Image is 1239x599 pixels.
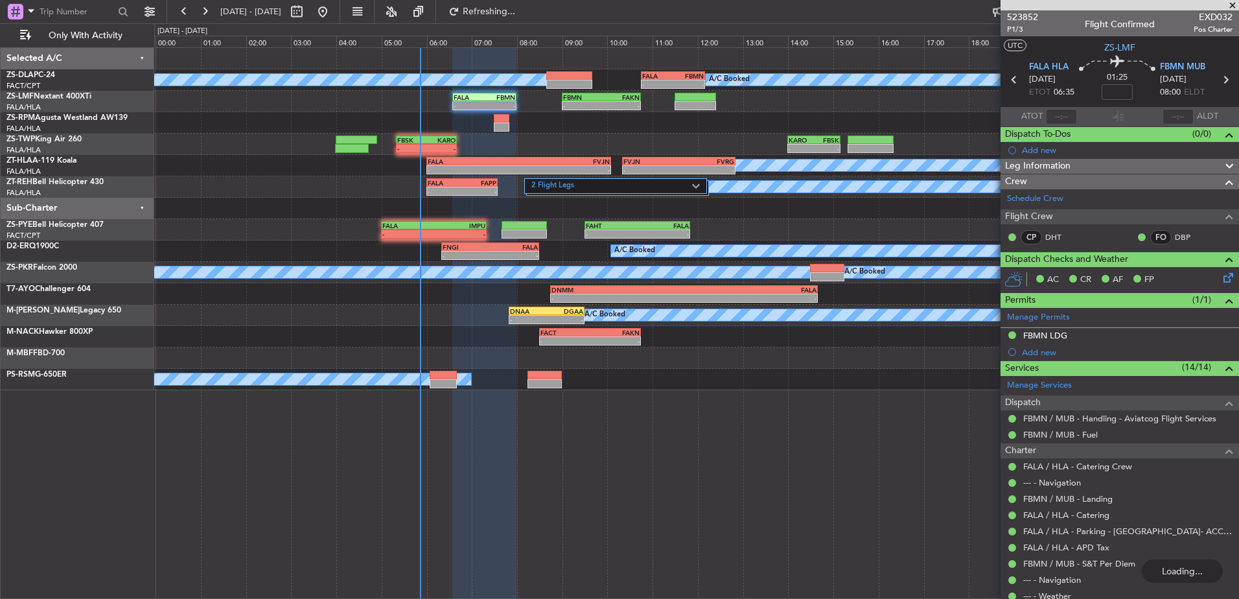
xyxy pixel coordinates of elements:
div: - [454,102,485,110]
span: Dispatch [1005,395,1041,410]
div: KARO [426,136,456,144]
span: FP [1144,274,1154,287]
span: D2-ERQ [6,242,36,250]
div: 09:00 [562,36,608,47]
div: - [637,230,689,238]
a: FBMN / MUB - S&T Per Diem [1023,558,1135,569]
div: FACT [540,329,590,336]
a: FALA / HLA - Catering Crew [1023,461,1132,472]
span: AC [1047,274,1059,287]
div: CP [1021,230,1042,244]
span: Dispatch Checks and Weather [1005,252,1128,267]
img: arrow-gray.svg [692,183,700,189]
div: 15:00 [833,36,879,47]
span: FBMN MUB [1160,61,1205,74]
div: - [684,294,817,302]
div: - [623,166,678,174]
a: FALA/HLA [6,188,41,198]
div: [DATE] - [DATE] [157,26,207,37]
span: Only With Activity [34,31,137,40]
div: - [642,80,673,88]
span: Crew [1005,174,1027,189]
a: Manage Permits [1007,311,1070,324]
div: 03:00 [291,36,336,47]
input: Trip Number [40,2,114,21]
div: - [428,187,462,195]
div: 01:00 [201,36,246,47]
div: FALA [454,93,485,101]
div: - [590,337,640,345]
a: FALA / HLA - APD Tax [1023,542,1109,553]
a: FALA / HLA - Catering [1023,510,1109,521]
span: (14/14) [1182,360,1211,374]
div: 07:00 [472,36,517,47]
span: Charter [1005,443,1036,458]
div: FBSK [397,136,426,144]
div: - [601,102,640,110]
div: - [485,102,516,110]
div: - [518,166,610,174]
span: FALA HLA [1029,61,1069,74]
a: M-NACKHawker 800XP [6,328,93,336]
div: 17:00 [924,36,969,47]
span: ZS-PKR [6,264,33,272]
span: PS-RSM [6,371,35,379]
div: FVRG [678,158,734,165]
span: CR [1080,274,1091,287]
a: FACT/CPT [6,231,40,241]
div: FBSK [814,136,839,144]
a: M-MBFFBD-700 [6,349,65,357]
div: 02:00 [246,36,292,47]
div: - [510,316,546,323]
a: ZS-TWPKing Air 260 [6,135,82,143]
span: Services [1005,361,1039,376]
span: ZS-LMF [1104,41,1135,54]
div: 11:00 [653,36,698,47]
a: FALA/HLA [6,145,41,155]
div: 08:00 [517,36,562,47]
a: PS-RSMG-650ER [6,371,67,379]
a: FBMN / MUB - Landing [1023,493,1113,504]
a: FALA/HLA [6,124,41,134]
div: Loading... [1142,559,1223,583]
div: FALA [637,222,689,229]
div: - [382,230,434,238]
a: --- - Navigation [1023,477,1081,488]
div: 18:00 [969,36,1014,47]
div: - [673,80,704,88]
a: FACT/CPT [6,81,40,91]
span: ZS-RPM [6,114,35,122]
div: A/C Booked [844,263,885,282]
span: Permits [1005,293,1036,308]
div: FAHT [586,222,638,229]
div: 04:00 [336,36,382,47]
button: UTC [1004,40,1026,51]
div: FBMN [673,72,704,80]
div: IMPU [434,222,485,229]
div: FALA [642,72,673,80]
span: ZT-REH [6,178,32,186]
a: T7-AYOChallenger 604 [6,285,91,293]
div: FALA [428,179,462,187]
div: FVJN [623,158,678,165]
div: 10:00 [607,36,653,47]
div: - [678,166,734,174]
a: D2-ERQ1900C [6,242,59,250]
div: - [789,145,814,152]
a: DHT [1045,231,1074,243]
a: ZS-LMFNextant 400XTi [6,93,91,100]
div: - [428,166,519,174]
button: Only With Activity [14,25,141,46]
div: FBMN [563,93,601,101]
div: A/C Booked [585,305,625,325]
span: AF [1113,274,1123,287]
span: ZS-TWP [6,135,35,143]
a: FBMN / MUB - Fuel [1023,429,1098,440]
span: ETOT [1029,86,1050,99]
span: ZS-DLA [6,71,34,79]
div: DNAA [510,307,546,315]
a: FBMN / MUB - Handling - Aviatcog Flight Services [1023,413,1216,424]
a: --- - Navigation [1023,574,1081,585]
span: 06:35 [1054,86,1074,99]
span: Refreshing... [462,7,516,16]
